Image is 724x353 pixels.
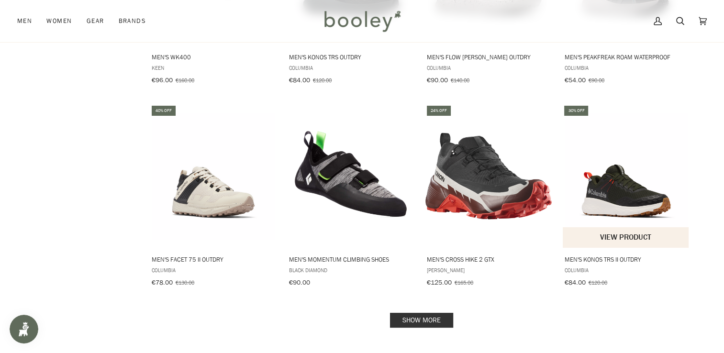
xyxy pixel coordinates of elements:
span: €140.00 [451,76,469,84]
span: €84.00 [289,76,310,85]
img: Black Diamond Men's Momentum Climbing Shoes Black / Anthracite - Booley Galway [288,113,414,240]
iframe: Button to open loyalty program pop-up [10,315,38,343]
span: [PERSON_NAME] [427,266,551,274]
img: Columbia Men's Facet 75 II Outdry Dark Stone / Black - Booley Galway [150,113,277,240]
div: 30% off [564,106,588,116]
button: View product [563,227,689,248]
span: Men's WK400 [152,53,276,61]
img: Columbia Men's Konos TRS II OutDry Greenscape / Red Quartz - Booley Galway [563,113,690,240]
span: Brands [118,16,146,26]
span: Columbia [564,266,688,274]
span: Men's Facet 75 II Outdry [152,255,276,264]
span: Black Diamond [289,266,413,274]
div: 40% off [152,106,176,116]
div: Pagination [152,316,692,325]
span: Men's Konos TRS II OutDry [564,255,688,264]
span: Columbia [564,64,688,72]
span: €125.00 [427,278,452,287]
span: €120.00 [313,76,332,84]
span: €96.00 [152,76,173,85]
span: €90.00 [289,278,310,287]
img: Booley [320,7,404,35]
span: €160.00 [176,76,194,84]
span: €120.00 [588,278,607,287]
img: Salomon Men's Cross Hike 2 GTX Black / Bitter Chocolate / Fiery Red - Booley Galway [425,113,552,240]
div: 24% off [427,106,451,116]
span: €165.00 [455,278,473,287]
a: Men's Konos TRS II OutDry [563,104,690,290]
a: Men's Momentum Climbing Shoes [288,104,414,290]
span: Men's Momentum Climbing Shoes [289,255,413,264]
span: Men's Peakfreak Roam Waterproof [564,53,688,61]
span: Columbia [152,266,276,274]
span: €78.00 [152,278,173,287]
span: €84.00 [564,278,585,287]
span: Men's Cross Hike 2 GTX [427,255,551,264]
a: Men's Cross Hike 2 GTX [425,104,552,290]
a: Show more [390,313,453,328]
span: Columbia [427,64,551,72]
span: €54.00 [564,76,585,85]
span: Women [46,16,72,26]
span: Columbia [289,64,413,72]
a: Men's Facet 75 II Outdry [150,104,277,290]
span: Gear [87,16,104,26]
span: Men's Flow [PERSON_NAME] OutDry [427,53,551,61]
span: €130.00 [176,278,194,287]
span: Keen [152,64,276,72]
span: Men's Konos TRS OutDry [289,53,413,61]
span: €90.00 [427,76,448,85]
span: Men [17,16,32,26]
span: €90.00 [588,76,604,84]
